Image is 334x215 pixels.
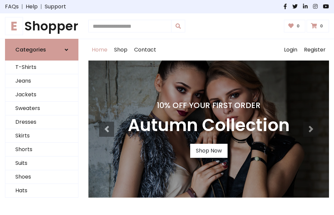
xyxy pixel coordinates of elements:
[128,115,290,136] h3: Autumn Collection
[5,170,78,184] a: Shoes
[5,19,78,33] a: EShopper
[38,3,45,11] span: |
[5,184,78,198] a: Hats
[5,19,78,33] h1: Shopper
[5,143,78,156] a: Shorts
[15,46,46,53] h6: Categories
[301,39,329,61] a: Register
[5,17,23,35] span: E
[5,129,78,143] a: Skirts
[88,39,111,61] a: Home
[5,156,78,170] a: Suits
[318,23,325,29] span: 0
[5,61,78,74] a: T-Shirts
[111,39,131,61] a: Shop
[284,20,306,32] a: 0
[281,39,301,61] a: Login
[5,102,78,115] a: Sweaters
[5,3,19,11] a: FAQs
[5,74,78,88] a: Jeans
[26,3,38,11] a: Help
[19,3,26,11] span: |
[5,115,78,129] a: Dresses
[295,23,301,29] span: 0
[307,20,329,32] a: 0
[5,39,78,61] a: Categories
[190,144,228,158] a: Shop Now
[5,88,78,102] a: Jackets
[45,3,66,11] a: Support
[128,101,290,110] h4: 10% Off Your First Order
[131,39,159,61] a: Contact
